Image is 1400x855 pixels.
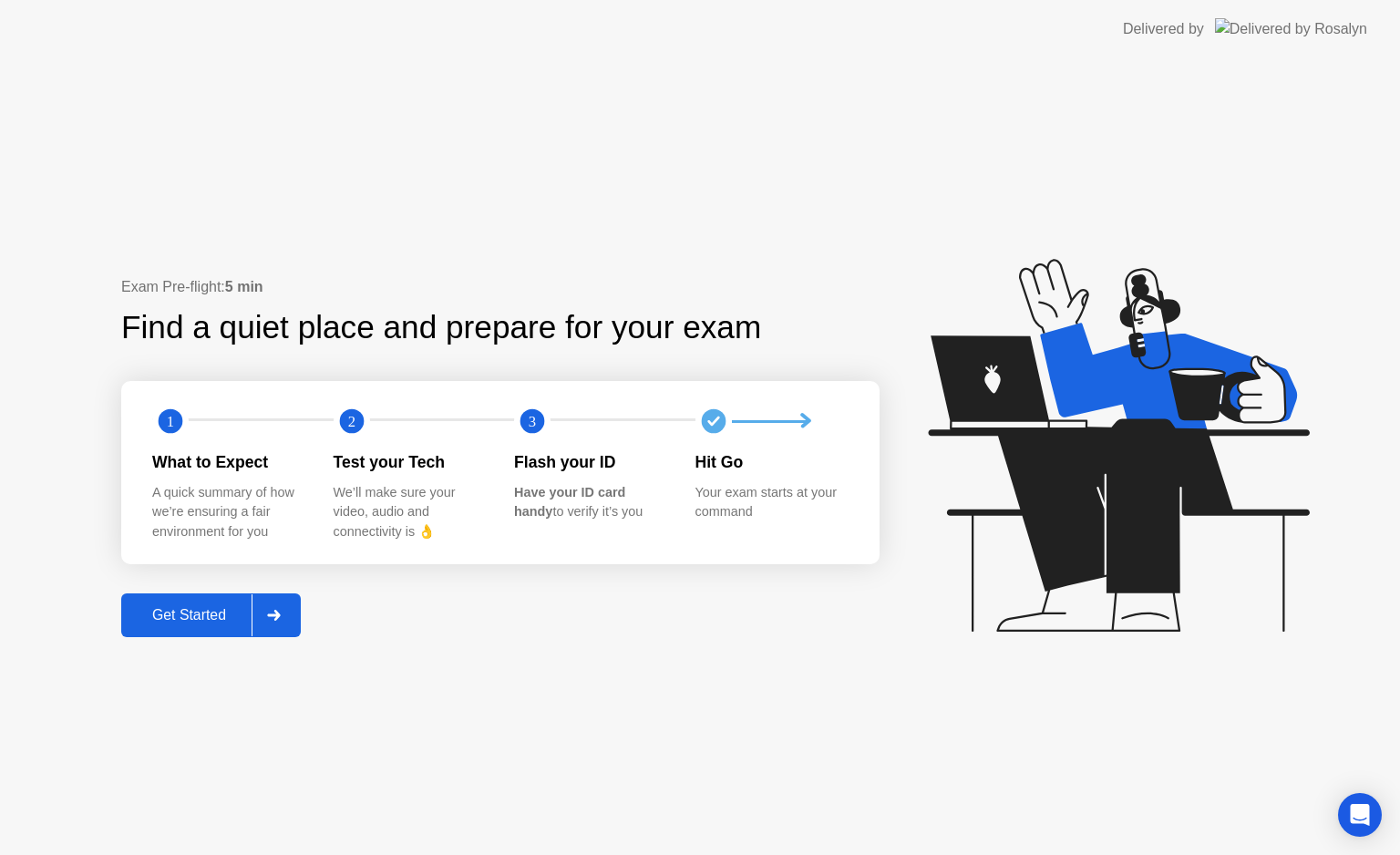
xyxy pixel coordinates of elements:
[225,279,263,294] b: 5 min
[167,413,174,430] text: 1
[152,483,304,542] div: A quick summary of how we’re ensuring a fair environment for you
[152,450,304,474] div: What to Expect
[347,413,355,430] text: 2
[121,304,764,352] div: Find a quiet place and prepare for your exam
[121,276,880,298] div: Exam Pre-flight:
[1123,18,1204,40] div: Delivered by
[334,483,486,542] div: We’ll make sure your video, audio and connectivity is 👌
[529,413,536,430] text: 3
[514,483,666,522] div: to verify it’s you
[695,450,848,474] div: Hit Go
[127,607,252,623] div: Get Started
[695,483,848,522] div: Your exam starts at your command
[121,593,301,637] button: Get Started
[1215,18,1367,39] img: Delivered by Rosalyn
[334,450,486,474] div: Test your Tech
[1338,793,1382,837] div: Open Intercom Messenger
[514,450,666,474] div: Flash your ID
[514,485,625,520] b: Have your ID card handy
